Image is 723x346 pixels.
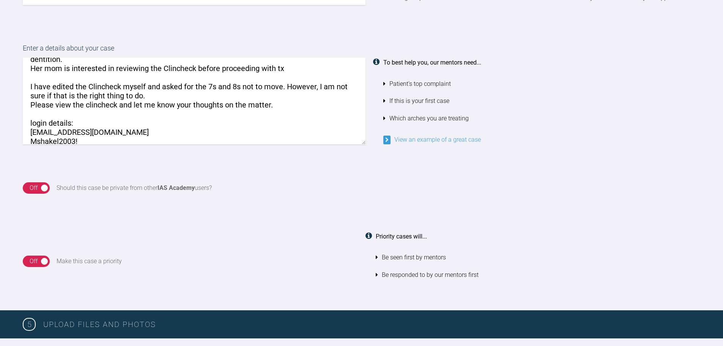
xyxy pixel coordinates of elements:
strong: Priority cases will... [376,233,427,240]
div: Should this case be private from other users? [57,183,212,193]
strong: IAS Academy [158,184,195,191]
li: If this is your first case [383,92,701,110]
textarea: patient presented to the practice during [MEDICAL_DATA] open day. C/O: UL1 "sticks out" and has m... [23,58,365,144]
span: 5 [23,318,36,331]
li: Be seen first by mentors [376,249,701,266]
li: Be responded to by our mentors first [376,266,701,284]
li: Patient's top complaint [383,75,701,93]
div: Make this case a priority [57,256,122,266]
div: Off [30,183,38,193]
li: Which arches you are treating [383,110,701,127]
h3: Upload Files and Photos [43,318,700,330]
a: View an example of a great case [383,136,481,143]
div: Off [30,256,38,266]
label: Enter a details about your case [23,43,700,58]
strong: To best help you, our mentors need... [383,59,481,66]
